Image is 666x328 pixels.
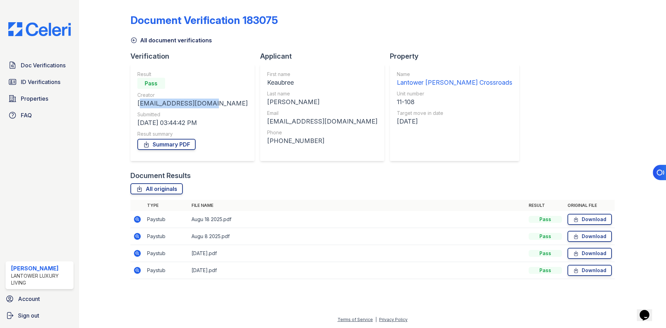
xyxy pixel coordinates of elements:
[21,61,66,69] span: Doc Verifications
[130,36,212,44] a: All document verifications
[144,245,189,262] td: Paystub
[137,139,196,150] a: Summary PDF
[267,90,377,97] div: Last name
[397,117,512,126] div: [DATE]
[567,231,612,242] a: Download
[189,211,526,228] td: Augu 18 2025.pdf
[189,200,526,211] th: File name
[144,211,189,228] td: Paystub
[130,171,191,180] div: Document Results
[144,262,189,279] td: Paystub
[6,108,74,122] a: FAQ
[11,264,71,272] div: [PERSON_NAME]
[3,22,76,36] img: CE_Logo_Blue-a8612792a0a2168367f1c8372b55b34899dd931a85d93a1a3d3e32e68fde9ad4.png
[130,14,278,26] div: Document Verification 183075
[260,51,390,61] div: Applicant
[529,250,562,257] div: Pass
[189,245,526,262] td: [DATE].pdf
[567,214,612,225] a: Download
[137,118,248,128] div: [DATE] 03:44:42 PM
[6,58,74,72] a: Doc Verifications
[6,75,74,89] a: ID Verifications
[6,92,74,106] a: Properties
[137,131,248,137] div: Result summary
[137,111,248,118] div: Submitted
[529,267,562,274] div: Pass
[567,265,612,276] a: Download
[267,71,377,78] div: First name
[267,78,377,87] div: Keaubree
[18,295,40,303] span: Account
[397,71,512,87] a: Name Lantower [PERSON_NAME] Crossroads
[267,129,377,136] div: Phone
[137,71,248,78] div: Result
[137,99,248,108] div: [EMAIL_ADDRESS][DOMAIN_NAME]
[375,317,377,322] div: |
[567,248,612,259] a: Download
[18,311,39,320] span: Sign out
[397,90,512,97] div: Unit number
[397,71,512,78] div: Name
[267,110,377,117] div: Email
[529,216,562,223] div: Pass
[189,228,526,245] td: Augu 8 2025.pdf
[130,51,260,61] div: Verification
[137,78,165,89] div: Pass
[529,233,562,240] div: Pass
[189,262,526,279] td: [DATE].pdf
[379,317,408,322] a: Privacy Policy
[137,92,248,99] div: Creator
[21,94,48,103] span: Properties
[338,317,373,322] a: Terms of Service
[21,111,32,119] span: FAQ
[390,51,525,61] div: Property
[3,309,76,322] a: Sign out
[637,300,659,321] iframe: chat widget
[267,136,377,146] div: [PHONE_NUMBER]
[565,200,615,211] th: Original file
[267,97,377,107] div: [PERSON_NAME]
[3,292,76,306] a: Account
[397,78,512,87] div: Lantower [PERSON_NAME] Crossroads
[144,200,189,211] th: Type
[397,110,512,117] div: Target move in date
[11,272,71,286] div: Lantower Luxury Living
[21,78,60,86] span: ID Verifications
[397,97,512,107] div: 11-108
[144,228,189,245] td: Paystub
[130,183,183,194] a: All originals
[526,200,565,211] th: Result
[267,117,377,126] div: [EMAIL_ADDRESS][DOMAIN_NAME]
